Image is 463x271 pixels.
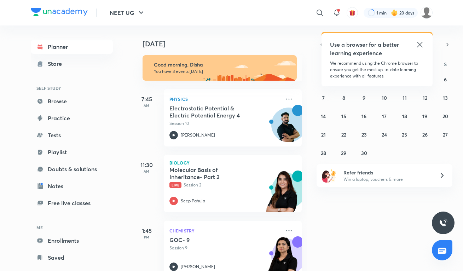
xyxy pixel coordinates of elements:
abbr: September 25, 2025 [402,131,407,138]
img: referral [322,168,336,183]
button: September 11, 2025 [399,92,410,103]
button: September 27, 2025 [440,129,451,140]
p: Session 10 [169,120,280,127]
a: Store [31,57,113,71]
abbr: September 18, 2025 [402,113,407,120]
button: September 7, 2025 [318,92,329,103]
button: September 29, 2025 [338,147,349,158]
img: morning [143,55,297,81]
button: September 17, 2025 [378,110,390,122]
img: avatar [349,10,355,16]
abbr: September 10, 2025 [382,94,387,101]
button: September 21, 2025 [318,129,329,140]
a: Company Logo [31,8,88,18]
img: ttu [439,219,447,227]
a: Free live classes [31,196,113,210]
div: Store [48,59,66,68]
img: Avatar [272,111,306,145]
button: September 22, 2025 [338,129,349,140]
h6: Good morning, Disha [154,62,290,68]
button: September 9, 2025 [358,92,370,103]
button: September 18, 2025 [399,110,410,122]
span: Live [169,182,181,188]
h4: [DATE] [143,40,309,48]
button: September 23, 2025 [358,129,370,140]
a: Tests [31,128,113,142]
abbr: September 20, 2025 [442,113,448,120]
button: September 15, 2025 [338,110,349,122]
h5: 11:30 [133,161,161,169]
abbr: September 21, 2025 [321,131,326,138]
h5: Molecular Basis of Inheritance- Part 2 [169,166,257,180]
p: [PERSON_NAME] [181,132,215,138]
abbr: September 12, 2025 [423,94,427,101]
img: Company Logo [31,8,88,16]
img: unacademy [263,171,302,219]
h5: Electrostatic Potential & Electric Potential Energy 4 [169,105,257,119]
h5: 1:45 [133,226,161,235]
h6: ME [31,221,113,233]
abbr: September 17, 2025 [382,113,387,120]
a: Planner [31,40,113,54]
a: Doubts & solutions [31,162,113,176]
h5: 7:45 [133,95,161,103]
a: Browse [31,94,113,108]
button: September 16, 2025 [358,110,370,122]
h6: SELF STUDY [31,82,113,94]
button: September 10, 2025 [378,92,390,103]
p: Win a laptop, vouchers & more [343,176,430,183]
a: Notes [31,179,113,193]
abbr: September 30, 2025 [361,150,367,156]
button: September 25, 2025 [399,129,410,140]
a: Playlist [31,145,113,159]
button: September 20, 2025 [440,110,451,122]
a: Practice [31,111,113,125]
h6: Refer friends [343,169,430,176]
button: avatar [347,7,358,18]
abbr: September 11, 2025 [403,94,407,101]
p: You have 3 events [DATE] [154,69,290,74]
p: [PERSON_NAME] [181,264,215,270]
p: PM [133,235,161,239]
p: Chemistry [169,226,280,235]
img: streak [391,9,398,16]
button: NEET UG [105,6,150,20]
button: September 28, 2025 [318,147,329,158]
button: September 19, 2025 [419,110,430,122]
button: September 14, 2025 [318,110,329,122]
p: AM [133,169,161,173]
img: Disha C [421,7,433,19]
button: September 26, 2025 [419,129,430,140]
p: Biology [169,161,296,165]
h5: Use a browser for a better learning experience [330,40,400,57]
abbr: September 6, 2025 [444,76,447,83]
abbr: September 19, 2025 [422,113,427,120]
p: Seep Pahuja [181,198,205,204]
abbr: September 9, 2025 [363,94,365,101]
p: AM [133,103,161,108]
p: Session 2 [169,182,280,188]
button: September 8, 2025 [338,92,349,103]
abbr: September 24, 2025 [382,131,387,138]
abbr: September 16, 2025 [361,113,366,120]
abbr: September 26, 2025 [422,131,428,138]
button: September 24, 2025 [378,129,390,140]
p: Session 9 [169,245,280,251]
abbr: Saturday [444,61,447,68]
p: Physics [169,95,280,103]
abbr: September 13, 2025 [443,94,448,101]
abbr: September 14, 2025 [321,113,326,120]
abbr: September 22, 2025 [341,131,346,138]
abbr: September 7, 2025 [322,94,325,101]
abbr: September 15, 2025 [341,113,346,120]
a: Saved [31,250,113,265]
button: September 13, 2025 [440,92,451,103]
button: September 12, 2025 [419,92,430,103]
button: September 6, 2025 [440,74,451,85]
p: We recommend using the Chrome browser to ensure you get the most up-to-date learning experience w... [330,60,424,79]
a: Enrollments [31,233,113,248]
abbr: September 29, 2025 [341,150,346,156]
abbr: September 28, 2025 [321,150,326,156]
button: September 30, 2025 [358,147,370,158]
abbr: September 8, 2025 [342,94,345,101]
